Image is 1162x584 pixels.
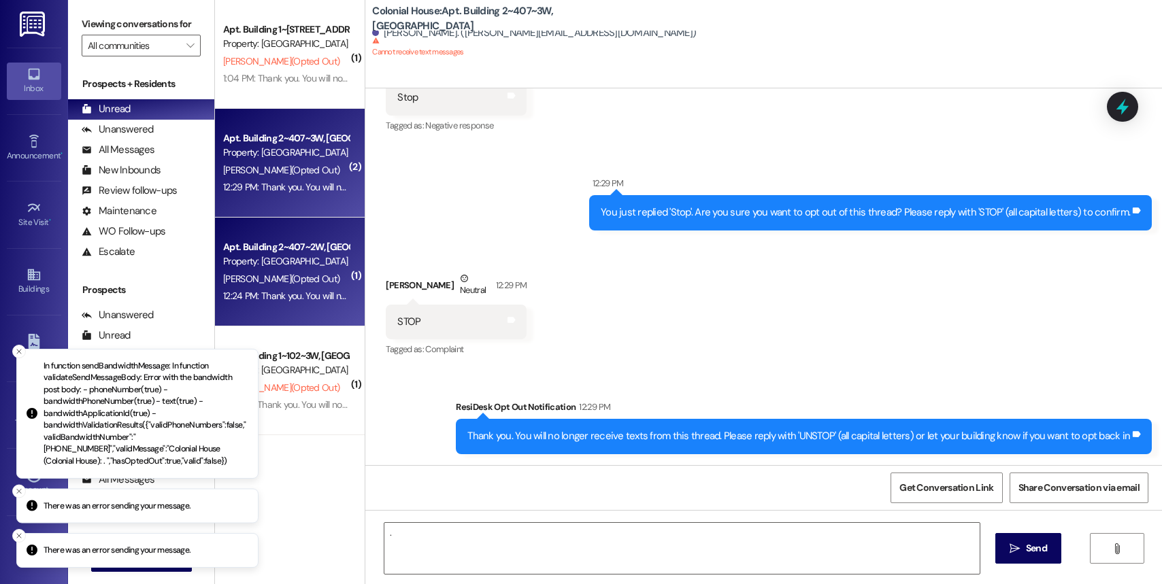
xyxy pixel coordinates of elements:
[223,22,349,37] div: Apt. Building 1~[STREET_ADDRESS]
[493,278,527,292] div: 12:29 PM
[82,308,154,322] div: Unanswered
[386,339,527,359] div: Tagged as:
[384,523,980,574] textarea: .
[82,245,135,259] div: Escalate
[12,345,26,358] button: Close toast
[82,163,161,177] div: New Inbounds
[223,55,339,67] span: [PERSON_NAME] (Opted Out)
[467,429,1130,443] div: Thank you. You will no longer receive texts from this thread. Please reply with 'UNSTOP' (all cap...
[397,315,420,329] div: STOP
[891,473,1002,503] button: Get Conversation Link
[44,545,191,557] p: There was an error sending your message.
[20,12,48,37] img: ResiDesk Logo
[223,37,349,51] div: Property: [GEOGRAPHIC_DATA]
[899,481,993,495] span: Get Conversation Link
[995,533,1061,564] button: Send
[372,37,463,56] sup: Cannot receive text messages
[223,273,339,285] span: [PERSON_NAME] (Opted Out)
[7,330,61,366] a: Leads
[223,363,349,377] div: Property: [GEOGRAPHIC_DATA]
[1018,481,1140,495] span: Share Conversation via email
[223,254,349,269] div: Property: [GEOGRAPHIC_DATA]
[223,349,349,363] div: Apt. Building 1~102~3W, [GEOGRAPHIC_DATA]
[456,400,1152,419] div: ResiDesk Opt Out Notification
[7,263,61,300] a: Buildings
[186,40,194,51] i: 
[44,500,191,512] p: There was an error sending your message.
[372,4,644,33] b: Colonial House: Apt. Building 2~407~3W, [GEOGRAPHIC_DATA]
[68,283,214,297] div: Prospects
[82,122,154,137] div: Unanswered
[44,360,247,468] p: In function sendBandwidthMessage: In function validateSendMessageBody: Error with the bandwidth p...
[12,529,26,543] button: Close toast
[576,400,610,414] div: 12:29 PM
[223,290,869,302] div: 12:24 PM: Thank you. You will no longer receive texts from this thread. Please reply with 'UNSTOP...
[61,149,63,158] span: •
[589,176,624,190] div: 12:29 PM
[7,397,61,434] a: Templates •
[12,484,26,498] button: Close toast
[386,271,527,305] div: [PERSON_NAME]
[397,90,418,105] div: Stop
[7,464,61,500] a: Account
[601,205,1130,220] div: You just replied 'Stop'. Are you sure you want to opt out of this thread? Please reply with 'STOP...
[223,145,349,160] div: Property: [GEOGRAPHIC_DATA]
[1010,473,1148,503] button: Share Conversation via email
[223,131,349,145] div: Apt. Building 2~407~3W, [GEOGRAPHIC_DATA]
[7,196,61,233] a: Site Visit •
[1112,543,1122,554] i: 
[82,143,154,157] div: All Messages
[7,530,61,567] a: Support
[372,26,696,40] div: [PERSON_NAME]. ([PERSON_NAME][EMAIL_ADDRESS][DOMAIN_NAME])
[82,184,177,198] div: Review follow-ups
[82,224,165,239] div: WO Follow-ups
[425,343,463,355] span: Complaint
[223,164,339,176] span: [PERSON_NAME] (Opted Out)
[386,116,527,135] div: Tagged as:
[223,181,869,193] div: 12:29 PM: Thank you. You will no longer receive texts from this thread. Please reply with 'UNSTOP...
[1010,543,1020,554] i: 
[49,216,51,225] span: •
[88,35,179,56] input: All communities
[82,328,131,343] div: Unread
[223,72,866,84] div: 1:04 PM: Thank you. You will no longer receive texts from this thread. Please reply with 'UNSTOP'...
[425,120,493,131] span: Negative response
[223,240,349,254] div: Apt. Building 2~407~2W, [GEOGRAPHIC_DATA]
[1026,541,1047,555] span: Send
[223,381,339,394] span: [PERSON_NAME] (Opted Out)
[68,77,214,91] div: Prospects + Residents
[82,204,156,218] div: Maintenance
[457,271,488,300] div: Neutral
[7,63,61,99] a: Inbox
[82,14,201,35] label: Viewing conversations for
[82,102,131,116] div: Unread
